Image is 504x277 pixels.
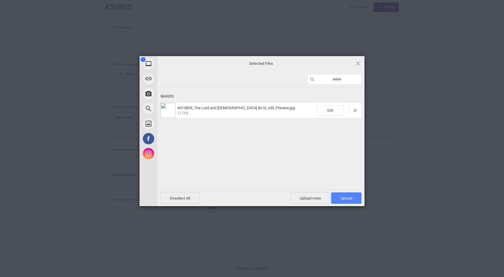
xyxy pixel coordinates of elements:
span: Deselect All [160,192,199,204]
div: Facebook [139,131,211,146]
span: Upload [340,196,352,200]
div: My Device [139,56,211,71]
span: Selected Files [201,61,321,66]
span: Click here or hit ESC to close picker [355,60,361,67]
span: Upload [331,192,361,204]
img: 7f13cd4c-5da1-4cdc-9907-e4f99b0fd523 [160,103,175,118]
div: Web Search [139,101,211,116]
div: Link (URL) [139,71,211,86]
span: #313855_The Lord and Lady 8x10_v00_Preview.jpg [175,106,317,116]
span: 217KB [177,111,188,115]
div: Images [160,91,361,102]
div: Take Photo [139,86,211,101]
span: #313855_The Lord and [DEMOGRAPHIC_DATA] 8x10_v00_Preview.jpg [177,106,295,110]
div: Unsplash [139,116,211,131]
span: Upload more [290,192,330,204]
div: Instagram [139,146,211,161]
span: 1 [141,57,145,62]
span: Edit [317,105,344,116]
